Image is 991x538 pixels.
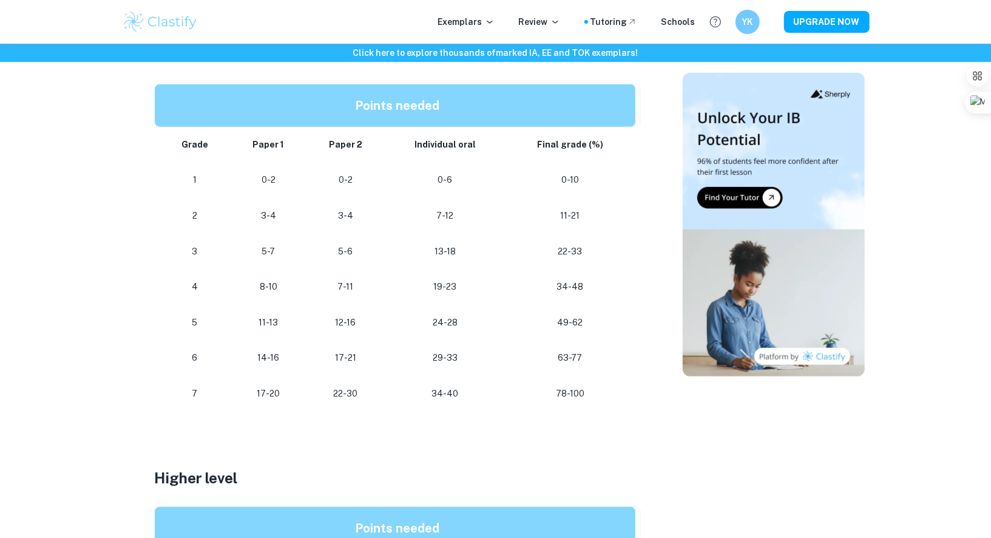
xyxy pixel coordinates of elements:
[316,208,376,224] p: 3-4
[181,140,208,149] strong: Grade
[169,243,221,260] p: 3
[240,208,297,224] p: 3-4
[590,15,637,29] a: Tutoring
[515,172,625,188] p: 0-10
[316,350,376,366] p: 17-21
[394,315,495,331] p: 24-28
[394,350,495,366] p: 29-33
[661,15,695,29] a: Schools
[736,10,760,34] button: YK
[515,386,625,402] p: 78-100
[515,208,625,224] p: 11-21
[355,521,439,536] strong: Points needed
[316,243,376,260] p: 5-6
[316,279,376,295] p: 7-11
[252,140,284,149] strong: Paper 1
[515,243,625,260] p: 22-33
[705,12,726,32] button: Help and Feedback
[515,315,625,331] p: 49-62
[316,386,376,402] p: 22-30
[169,172,221,188] p: 1
[240,279,297,295] p: 8-10
[2,46,989,60] h6: Click here to explore thousands of marked IA, EE and TOK exemplars !
[394,172,495,188] p: 0-6
[394,386,495,402] p: 34-40
[683,73,865,376] img: Thumbnail
[240,315,297,331] p: 11-13
[537,140,603,149] strong: Final grade (%)
[316,315,376,331] p: 12-16
[519,15,560,29] p: Review
[240,350,297,366] p: 14-16
[155,467,640,489] h3: Higher level
[240,172,297,188] p: 0-2
[240,243,297,260] p: 5-7
[740,15,754,29] h6: YK
[515,350,625,366] p: 63-77
[329,140,362,149] strong: Paper 2
[122,10,199,34] img: Clastify logo
[316,172,376,188] p: 0-2
[169,315,221,331] p: 5
[394,208,495,224] p: 7-12
[515,279,625,295] p: 34-48
[784,11,870,33] button: UPGRADE NOW
[355,98,439,113] strong: Points needed
[394,243,495,260] p: 13-18
[169,279,221,295] p: 4
[414,140,476,149] strong: Individual oral
[169,208,221,224] p: 2
[394,279,495,295] p: 19-23
[240,386,297,402] p: 17-20
[169,386,221,402] p: 7
[438,15,495,29] p: Exemplars
[169,350,221,366] p: 6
